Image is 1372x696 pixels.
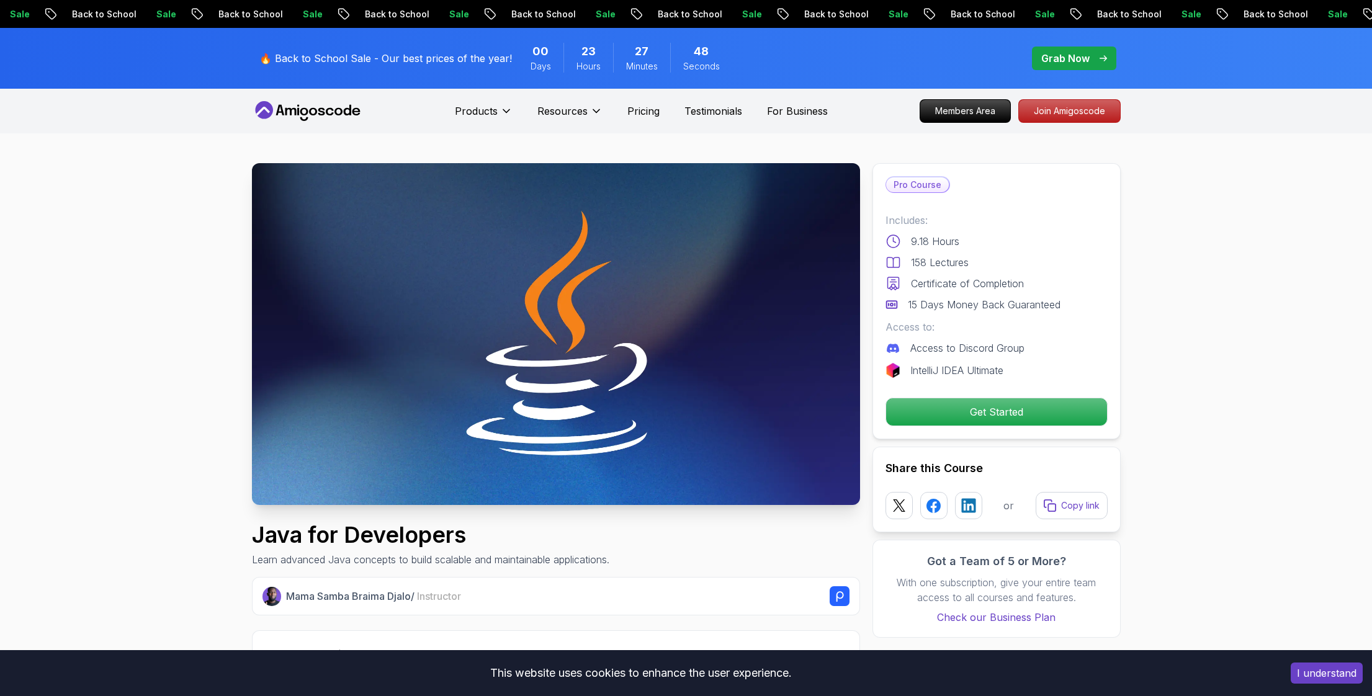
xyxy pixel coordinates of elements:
[941,8,1025,20] p: Back to School
[259,51,512,66] p: 🔥 Back to School Sale - Our best prices of the year!
[532,43,549,60] span: 0 Days
[626,60,658,73] span: Minutes
[694,43,709,60] span: 48 Seconds
[910,341,1025,355] p: Access to Discord Group
[252,163,860,505] img: java-for-developers_thumbnail
[455,104,513,128] button: Products
[794,8,879,20] p: Back to School
[146,8,186,20] p: Sale
[537,104,588,118] p: Resources
[886,610,1108,625] a: Check our Business Plan
[886,177,949,192] p: Pro Course
[886,553,1108,570] h3: Got a Team of 5 or More?
[1003,498,1014,513] p: or
[627,104,660,118] a: Pricing
[537,104,603,128] button: Resources
[286,589,461,604] p: Mama Samba Braima Djalo /
[920,99,1011,123] a: Members Area
[1041,51,1090,66] p: Grab Now
[886,319,1108,334] p: Access to:
[208,8,293,20] p: Back to School
[1291,663,1363,684] button: Accept cookies
[1019,100,1120,122] p: Join Amigoscode
[1036,492,1108,519] button: Copy link
[886,398,1108,426] button: Get Started
[683,60,720,73] span: Seconds
[1318,8,1358,20] p: Sale
[732,8,772,20] p: Sale
[908,297,1060,312] p: 15 Days Money Back Guaranteed
[501,8,586,20] p: Back to School
[1018,99,1121,123] a: Join Amigoscode
[911,234,959,249] p: 9.18 Hours
[586,8,625,20] p: Sale
[1025,8,1065,20] p: Sale
[293,8,333,20] p: Sale
[886,213,1108,228] p: Includes:
[355,8,439,20] p: Back to School
[886,575,1108,605] p: With one subscription, give your entire team access to all courses and features.
[455,104,498,118] p: Products
[886,460,1108,477] h2: Share this Course
[576,60,601,73] span: Hours
[920,100,1010,122] p: Members Area
[1234,8,1318,20] p: Back to School
[910,363,1003,378] p: IntelliJ IDEA Ultimate
[911,276,1024,291] p: Certificate of Completion
[1087,8,1172,20] p: Back to School
[262,587,282,606] img: Nelson Djalo
[635,43,648,60] span: 27 Minutes
[886,398,1107,426] p: Get Started
[684,104,742,118] a: Testimonials
[531,60,551,73] span: Days
[267,646,845,663] h2: What you will learn
[581,43,596,60] span: 23 Hours
[1172,8,1211,20] p: Sale
[886,363,900,378] img: jetbrains logo
[911,255,969,270] p: 158 Lectures
[879,8,918,20] p: Sale
[767,104,828,118] a: For Business
[1061,499,1100,512] p: Copy link
[9,659,1272,687] div: This website uses cookies to enhance the user experience.
[648,8,732,20] p: Back to School
[252,522,609,547] h1: Java for Developers
[417,590,461,602] span: Instructor
[252,552,609,567] p: Learn advanced Java concepts to build scalable and maintainable applications.
[62,8,146,20] p: Back to School
[439,8,479,20] p: Sale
